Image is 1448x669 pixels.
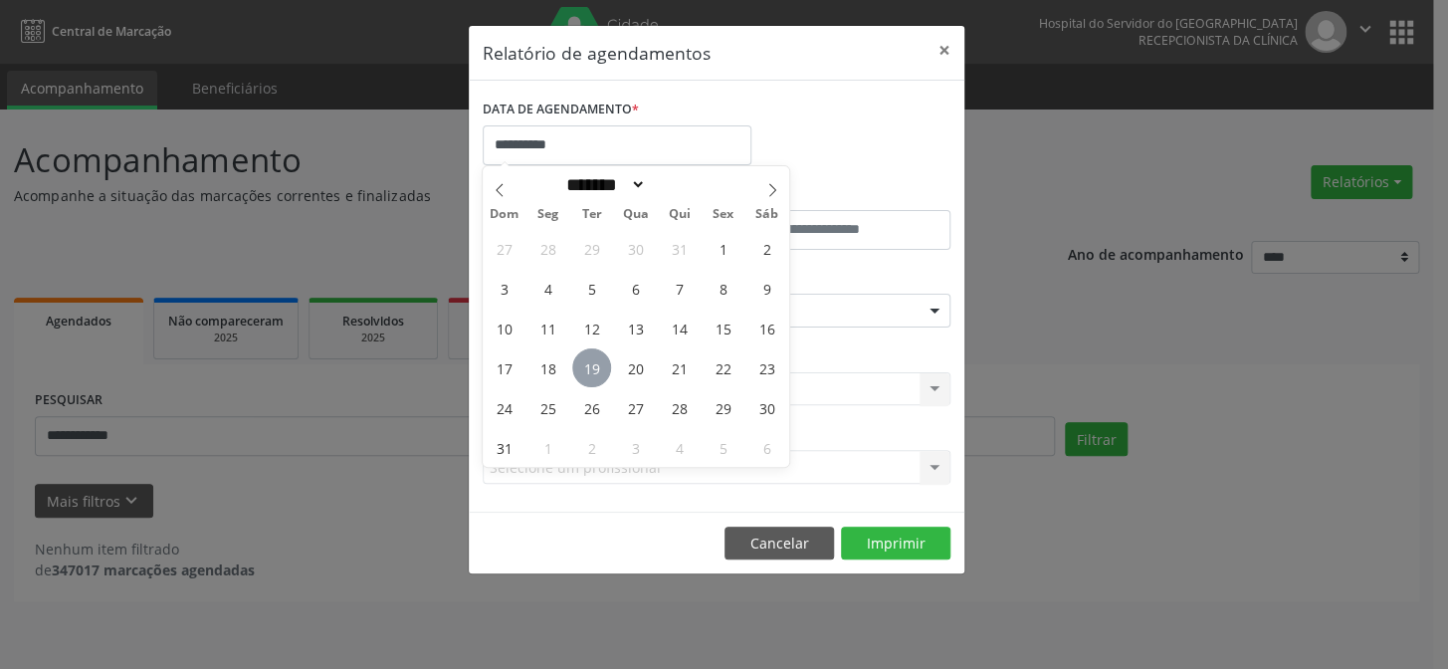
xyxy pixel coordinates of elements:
span: Julho 30, 2025 [616,229,655,268]
span: Agosto 26, 2025 [572,388,611,427]
span: Qua [614,208,658,221]
span: Agosto 22, 2025 [704,348,742,387]
label: ATÉ [722,179,950,210]
span: Agosto 25, 2025 [528,388,567,427]
span: Agosto 21, 2025 [660,348,699,387]
span: Julho 27, 2025 [485,229,523,268]
span: Julho 29, 2025 [572,229,611,268]
h5: Relatório de agendamentos [483,40,711,66]
span: Setembro 3, 2025 [616,428,655,467]
span: Sex [702,208,745,221]
span: Agosto 10, 2025 [485,309,523,347]
span: Setembro 5, 2025 [704,428,742,467]
span: Agosto 12, 2025 [572,309,611,347]
span: Setembro 6, 2025 [747,428,786,467]
span: Sáb [745,208,789,221]
span: Agosto 16, 2025 [747,309,786,347]
span: Setembro 1, 2025 [528,428,567,467]
input: Year [646,174,712,195]
span: Setembro 4, 2025 [660,428,699,467]
span: Seg [526,208,570,221]
span: Julho 31, 2025 [660,229,699,268]
span: Agosto 30, 2025 [747,388,786,427]
span: Agosto 20, 2025 [616,348,655,387]
span: Dom [483,208,526,221]
span: Agosto 3, 2025 [485,269,523,308]
span: Agosto 6, 2025 [616,269,655,308]
span: Agosto 9, 2025 [747,269,786,308]
span: Agosto 24, 2025 [485,388,523,427]
span: Agosto 4, 2025 [528,269,567,308]
span: Agosto 14, 2025 [660,309,699,347]
span: Agosto 29, 2025 [704,388,742,427]
span: Agosto 28, 2025 [660,388,699,427]
span: Agosto 17, 2025 [485,348,523,387]
span: Agosto 13, 2025 [616,309,655,347]
span: Agosto 1, 2025 [704,229,742,268]
span: Agosto 18, 2025 [528,348,567,387]
span: Setembro 2, 2025 [572,428,611,467]
label: DATA DE AGENDAMENTO [483,95,639,125]
span: Agosto 15, 2025 [704,309,742,347]
span: Agosto 31, 2025 [485,428,523,467]
span: Agosto 8, 2025 [704,269,742,308]
span: Ter [570,208,614,221]
button: Imprimir [841,527,950,560]
span: Agosto 5, 2025 [572,269,611,308]
span: Agosto 11, 2025 [528,309,567,347]
button: Cancelar [724,527,834,560]
button: Close [925,26,964,75]
span: Agosto 27, 2025 [616,388,655,427]
span: Agosto 23, 2025 [747,348,786,387]
span: Agosto 7, 2025 [660,269,699,308]
span: Agosto 19, 2025 [572,348,611,387]
span: Qui [658,208,702,221]
span: Julho 28, 2025 [528,229,567,268]
select: Month [559,174,647,195]
span: Agosto 2, 2025 [747,229,786,268]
